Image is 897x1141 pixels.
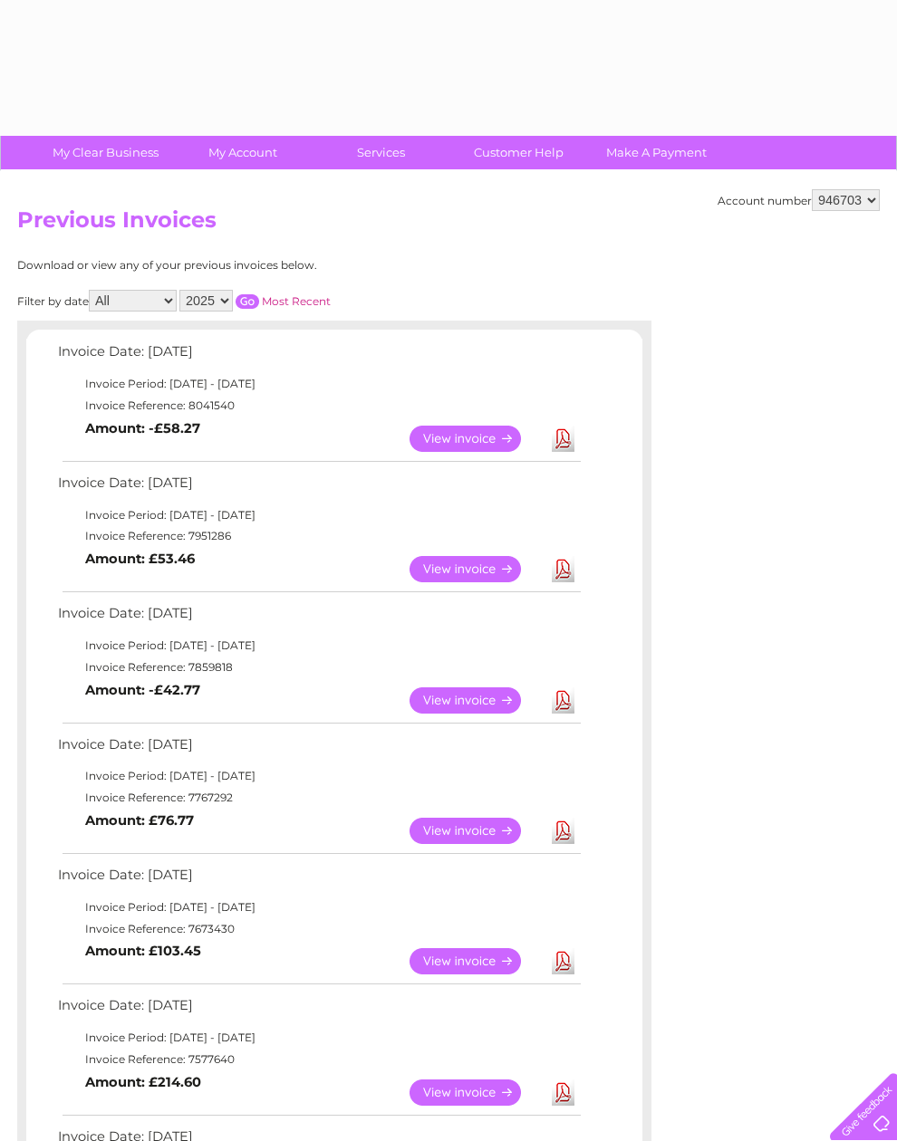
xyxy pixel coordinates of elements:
[53,863,584,896] td: Invoice Date: [DATE]
[718,189,880,211] div: Account number
[53,525,584,547] td: Invoice Reference: 7951286
[31,136,180,169] a: My Clear Business
[410,948,543,974] a: View
[410,687,543,714] a: View
[17,290,493,312] div: Filter by date
[53,765,584,787] td: Invoice Period: [DATE] - [DATE]
[552,426,574,452] a: Download
[262,294,331,308] a: Most Recent
[85,551,195,567] b: Amount: £53.46
[85,682,200,698] b: Amount: -£42.77
[53,373,584,395] td: Invoice Period: [DATE] - [DATE]
[582,136,731,169] a: Make A Payment
[444,136,593,169] a: Customer Help
[552,948,574,974] a: Download
[410,1079,543,1106] a: View
[85,812,194,829] b: Amount: £76.77
[53,395,584,417] td: Invoice Reference: 8041540
[85,943,201,959] b: Amount: £103.45
[53,340,584,373] td: Invoice Date: [DATE]
[53,1049,584,1070] td: Invoice Reference: 7577640
[552,1079,574,1106] a: Download
[169,136,318,169] a: My Account
[53,1027,584,1049] td: Invoice Period: [DATE] - [DATE]
[53,601,584,635] td: Invoice Date: [DATE]
[410,556,543,582] a: View
[552,818,574,844] a: Download
[53,787,584,809] td: Invoice Reference: 7767292
[53,733,584,766] td: Invoice Date: [DATE]
[17,259,493,272] div: Download or view any of your previous invoices below.
[53,504,584,526] td: Invoice Period: [DATE] - [DATE]
[53,657,584,678] td: Invoice Reference: 7859818
[53,635,584,657] td: Invoice Period: [DATE] - [DATE]
[410,426,543,452] a: View
[410,818,543,844] a: View
[85,1074,201,1090] b: Amount: £214.60
[552,556,574,582] a: Download
[53,896,584,918] td: Invoice Period: [DATE] - [DATE]
[53,918,584,940] td: Invoice Reference: 7673430
[306,136,456,169] a: Services
[53,993,584,1027] td: Invoice Date: [DATE]
[552,687,574,714] a: Download
[17,207,880,242] h2: Previous Invoices
[53,471,584,504] td: Invoice Date: [DATE]
[85,420,200,436] b: Amount: -£58.27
